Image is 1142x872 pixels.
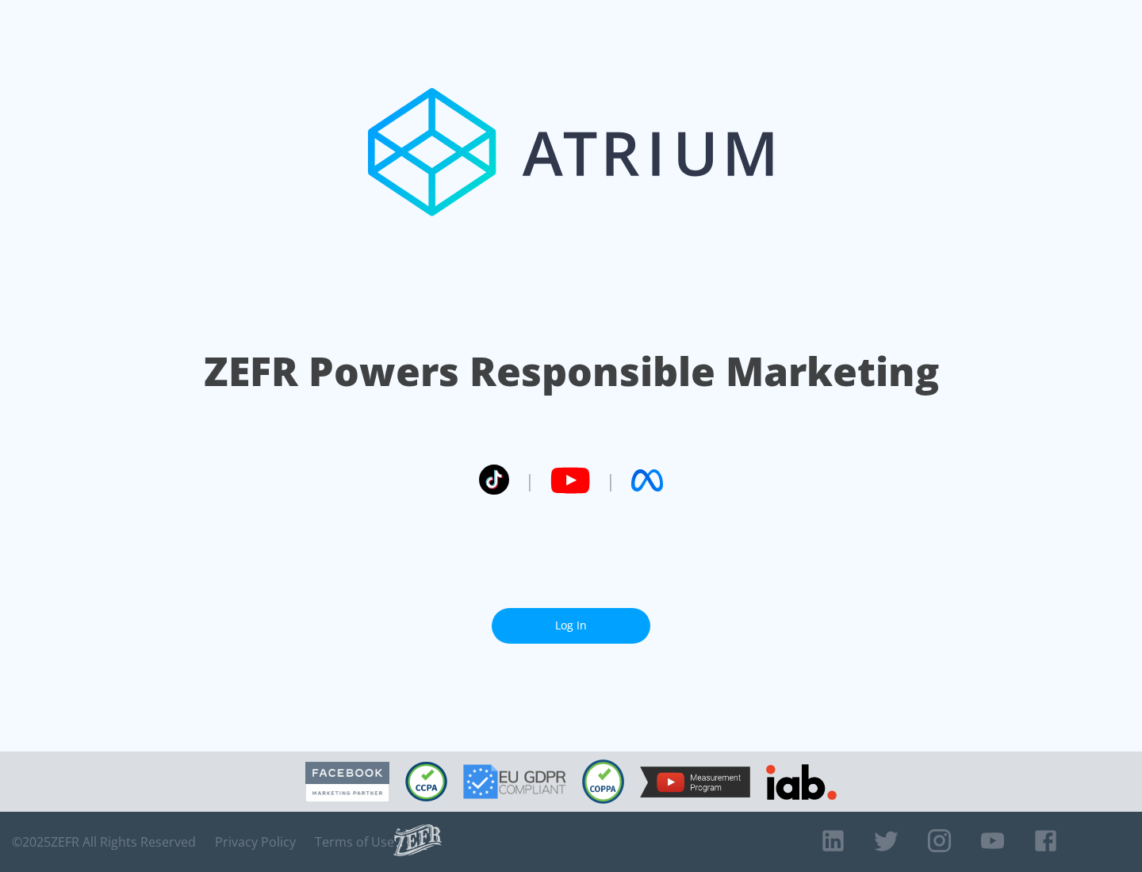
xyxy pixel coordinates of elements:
h1: ZEFR Powers Responsible Marketing [204,344,939,399]
a: Terms of Use [315,834,394,850]
span: © 2025 ZEFR All Rights Reserved [12,834,196,850]
img: Facebook Marketing Partner [305,762,389,802]
img: COPPA Compliant [582,759,624,804]
img: YouTube Measurement Program [640,767,750,797]
img: CCPA Compliant [405,762,447,801]
a: Log In [492,608,650,644]
a: Privacy Policy [215,834,296,850]
img: GDPR Compliant [463,764,566,799]
img: IAB [766,764,837,800]
span: | [606,469,615,492]
span: | [525,469,535,492]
